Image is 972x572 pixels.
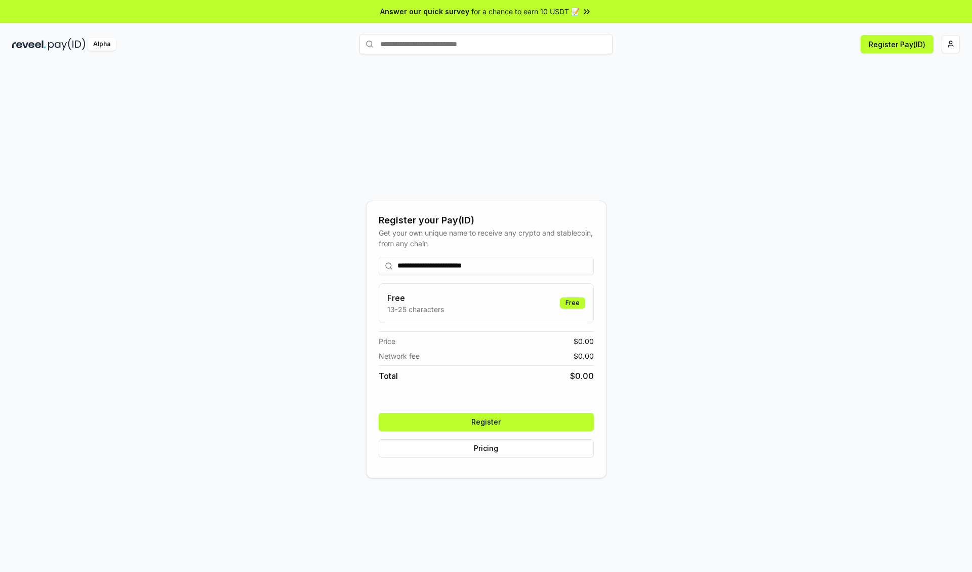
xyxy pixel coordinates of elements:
[88,38,116,51] div: Alpha
[861,35,934,53] button: Register Pay(ID)
[387,292,444,304] h3: Free
[379,213,594,227] div: Register your Pay(ID)
[574,336,594,347] span: $ 0.00
[379,413,594,431] button: Register
[379,439,594,457] button: Pricing
[48,38,86,51] img: pay_id
[379,336,395,347] span: Price
[570,370,594,382] span: $ 0.00
[471,6,580,17] span: for a chance to earn 10 USDT 📝
[379,227,594,249] div: Get your own unique name to receive any crypto and stablecoin, from any chain
[574,351,594,361] span: $ 0.00
[380,6,469,17] span: Answer our quick survey
[560,297,585,309] div: Free
[387,304,444,315] p: 13-25 characters
[379,370,398,382] span: Total
[12,38,46,51] img: reveel_dark
[379,351,420,361] span: Network fee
